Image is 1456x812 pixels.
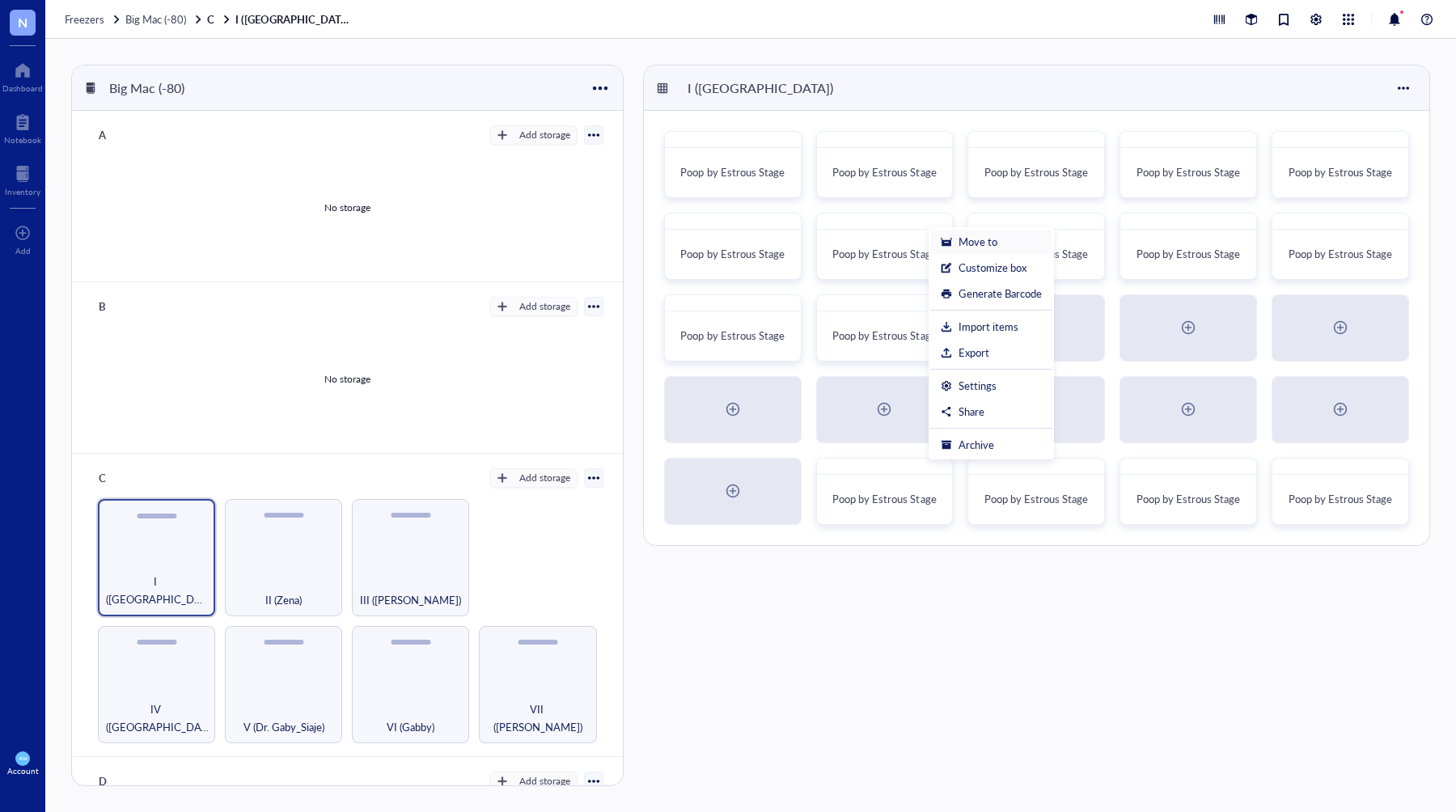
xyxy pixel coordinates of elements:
span: Poop by Estrous Stage [832,164,936,180]
span: Poop by Estrous Stage [832,246,936,261]
span: Poop by Estrous Stage [984,164,1088,180]
div: C [91,467,188,489]
div: B [91,295,188,318]
span: Poop by Estrous Stage [1136,491,1240,506]
span: VII ([PERSON_NAME]) [486,700,589,736]
span: IV ([GEOGRAPHIC_DATA]) [105,700,208,736]
div: Add storage [519,471,570,485]
span: VI (Gabby) [387,718,434,736]
a: Notebook [4,109,41,145]
span: Big Mac (-80) [125,11,186,27]
span: Freezers [65,11,104,27]
span: III ([PERSON_NAME]) [360,591,461,609]
div: Move to [959,235,997,249]
div: Add storage [519,128,570,142]
span: Poop by Estrous Stage [984,491,1088,506]
span: Poop by Estrous Stage [1289,164,1392,180]
div: No storage [324,372,370,387]
div: Notebook [4,135,41,145]
span: Poop by Estrous Stage [680,246,784,261]
span: Poop by Estrous Stage [832,491,936,506]
span: Poop by Estrous Stage [1289,491,1392,506]
button: Add storage [489,125,578,145]
div: Settings [959,379,997,393]
div: Archive [959,438,994,452]
button: Add storage [489,772,578,791]
div: Dashboard [2,83,43,93]
div: Share [959,404,984,419]
span: Poop by Estrous Stage [1136,164,1240,180]
a: Dashboard [2,57,43,93]
a: Big Mac (-80) [125,12,204,27]
a: CI ([GEOGRAPHIC_DATA]) [207,12,357,27]
div: Inventory [5,187,40,197]
div: Add [15,246,31,256]
div: Customize box [959,260,1026,275]
span: Poop by Estrous Stage [680,328,784,343]
div: Account [7,766,39,776]
div: Add storage [519,299,570,314]
span: V (Dr. Gaby_Siaje) [243,718,324,736]
div: Generate Barcode [959,286,1042,301]
span: I ([GEOGRAPHIC_DATA]) [106,573,207,608]
span: II (Zena) [265,591,302,609]
span: Poop by Estrous Stage [680,164,784,180]
div: D [91,770,188,793]
span: Poop by Estrous Stage [1136,246,1240,261]
a: Freezers [65,12,122,27]
a: Inventory [5,161,40,197]
div: Import items [959,319,1018,334]
span: N [18,12,28,32]
div: Big Mac (-80) [102,74,199,102]
span: Poop by Estrous Stage [832,328,936,343]
span: Poop by Estrous Stage [1289,246,1392,261]
span: KW [19,755,27,761]
button: Add storage [489,468,578,488]
button: Add storage [489,297,578,316]
div: No storage [324,201,370,215]
div: Add storage [519,774,570,789]
div: I ([GEOGRAPHIC_DATA]) [680,74,840,102]
div: A [91,124,188,146]
div: Export [959,345,989,360]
